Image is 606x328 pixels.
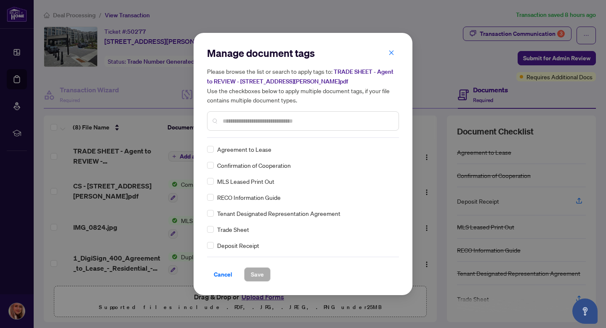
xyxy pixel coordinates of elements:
[207,46,399,60] h2: Manage document tags
[572,298,598,324] button: Open asap
[217,145,271,154] span: Agreement to Lease
[214,268,232,281] span: Cancel
[217,161,291,170] span: Confirmation of Cooperation
[207,267,239,282] button: Cancel
[388,50,394,56] span: close
[244,267,271,282] button: Save
[217,177,274,186] span: MLS Leased Print Out
[207,67,399,105] h5: Please browse the list or search to apply tags to: Use the checkboxes below to apply multiple doc...
[217,241,259,250] span: Deposit Receipt
[217,225,249,234] span: Trade Sheet
[217,209,340,218] span: Tenant Designated Representation Agreement
[217,193,281,202] span: RECO Information Guide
